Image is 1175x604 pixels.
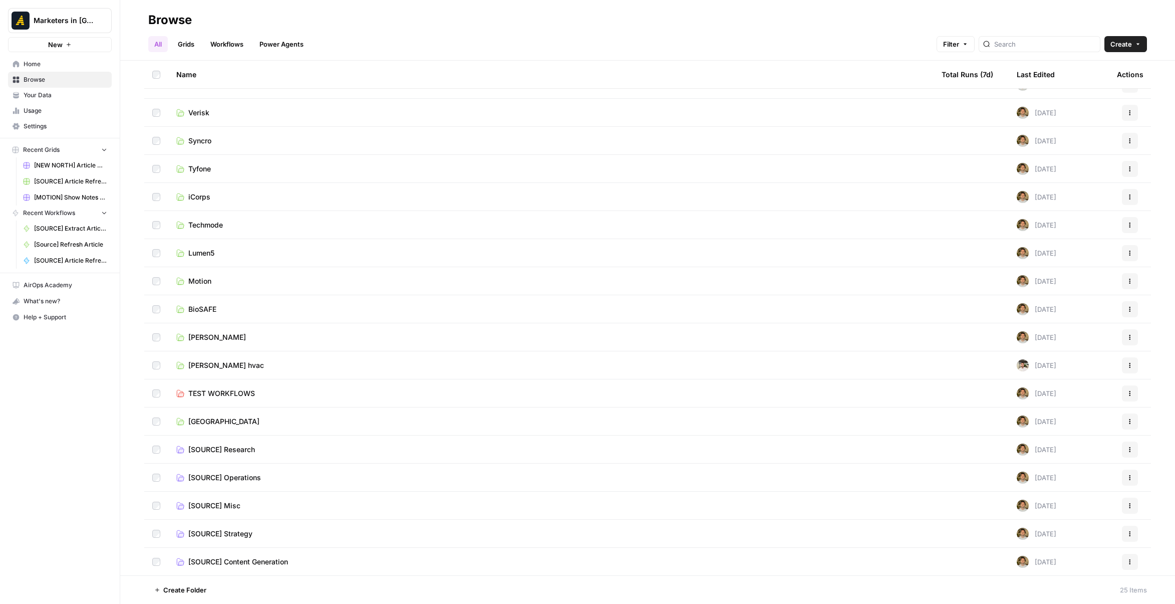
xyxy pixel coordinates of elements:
img: 5zyzjh3tw4s3l6pe5wy4otrd1hyg [1017,416,1029,428]
div: [DATE] [1017,472,1056,484]
a: [SOURCE] Article Refresh V2 [19,253,112,269]
span: [SOURCE] Article Refresh V2 [34,256,107,265]
span: [SOURCE] Article Refresh Grid WIP [34,177,107,186]
img: 5zyzjh3tw4s3l6pe5wy4otrd1hyg [1017,472,1029,484]
img: 5zyzjh3tw4s3l6pe5wy4otrd1hyg [1017,135,1029,147]
div: [DATE] [1017,219,1056,231]
span: TEST WORKFLOWS [188,388,255,398]
img: 5zyzjh3tw4s3l6pe5wy4otrd1hyg [1017,528,1029,540]
div: Browse [148,12,192,28]
span: AirOps Academy [24,281,107,290]
span: iCorps [188,192,210,202]
a: [SOURCE] Strategy [176,529,926,539]
input: Search [994,39,1096,49]
button: New [8,37,112,52]
a: Home [8,56,112,72]
div: 25 Items [1120,585,1147,595]
button: Help + Support [8,309,112,325]
a: [PERSON_NAME] hvac [176,360,926,370]
span: Your Data [24,91,107,100]
div: Last Edited [1017,61,1055,88]
img: 5zyzjh3tw4s3l6pe5wy4otrd1hyg [1017,500,1029,512]
img: 5zyzjh3tw4s3l6pe5wy4otrd1hyg [1017,303,1029,315]
a: BioSAFE [176,304,926,314]
img: 5zyzjh3tw4s3l6pe5wy4otrd1hyg [1017,331,1029,343]
div: Actions [1117,61,1143,88]
button: Filter [937,36,975,52]
a: [SOURCE] Operations [176,473,926,483]
span: [PERSON_NAME] [188,332,246,342]
button: Workspace: Marketers in Demand [8,8,112,33]
a: [PERSON_NAME] [176,332,926,342]
button: Recent Workflows [8,206,112,221]
span: BioSAFE [188,304,216,314]
span: Help + Support [24,313,107,322]
div: Name [176,61,926,88]
img: 3yju8kyn2znwnw93b46w7rs9iqok [1017,359,1029,371]
a: iCorps [176,192,926,202]
img: 5zyzjh3tw4s3l6pe5wy4otrd1hyg [1017,444,1029,456]
span: Techmode [188,220,223,230]
span: [PERSON_NAME] hvac [188,360,264,370]
span: Create Folder [163,585,206,595]
a: [SOURCE] Content Generation [176,557,926,567]
a: TEST WORKFLOWS [176,388,926,398]
span: Verisk [188,108,209,118]
a: Settings [8,118,112,134]
div: [DATE] [1017,556,1056,568]
a: [NEW NORTH] Article Writing - Keyword Driven Articles Grid [19,157,112,173]
span: [SOURCE] Operations [188,473,261,483]
img: 5zyzjh3tw4s3l6pe5wy4otrd1hyg [1017,387,1029,399]
span: [SOURCE] Misc [188,501,240,511]
span: Filter [943,39,959,49]
span: Usage [24,106,107,115]
div: [DATE] [1017,528,1056,540]
span: New [48,40,63,50]
div: [DATE] [1017,500,1056,512]
span: Marketers in [GEOGRAPHIC_DATA] [34,16,94,26]
a: [MOTION] Show Notes Grid [19,189,112,206]
span: Motion [188,276,211,286]
span: [Source] Refresh Article [34,240,107,249]
span: Tyfone [188,164,211,174]
a: Syncro [176,136,926,146]
a: [SOURCE] Extract Article From URL [19,221,112,237]
div: Total Runs (7d) [942,61,993,88]
div: [DATE] [1017,387,1056,399]
span: Syncro [188,136,211,146]
span: Home [24,60,107,69]
a: Motion [176,276,926,286]
div: [DATE] [1017,331,1056,343]
span: Browse [24,75,107,84]
a: AirOps Academy [8,277,112,293]
span: [SOURCE] Content Generation [188,557,288,567]
div: [DATE] [1017,359,1056,371]
div: [DATE] [1017,107,1056,119]
div: [DATE] [1017,135,1056,147]
a: Workflows [204,36,249,52]
span: [SOURCE] Research [188,445,255,455]
a: Usage [8,103,112,119]
a: [SOURCE] Research [176,445,926,455]
span: Lumen5 [188,248,214,258]
span: Settings [24,122,107,131]
a: [SOURCE] Article Refresh Grid WIP [19,173,112,189]
img: Marketers in Demand Logo [12,12,30,30]
a: Verisk [176,108,926,118]
button: Create [1104,36,1147,52]
img: 5zyzjh3tw4s3l6pe5wy4otrd1hyg [1017,275,1029,287]
div: [DATE] [1017,303,1056,315]
img: 5zyzjh3tw4s3l6pe5wy4otrd1hyg [1017,191,1029,203]
span: [NEW NORTH] Article Writing - Keyword Driven Articles Grid [34,161,107,170]
div: [DATE] [1017,163,1056,175]
img: 5zyzjh3tw4s3l6pe5wy4otrd1hyg [1017,163,1029,175]
img: 5zyzjh3tw4s3l6pe5wy4otrd1hyg [1017,107,1029,119]
img: 5zyzjh3tw4s3l6pe5wy4otrd1hyg [1017,219,1029,231]
div: [DATE] [1017,247,1056,259]
a: Power Agents [253,36,310,52]
button: Recent Grids [8,142,112,157]
span: [SOURCE] Extract Article From URL [34,224,107,233]
a: Grids [172,36,200,52]
a: Lumen5 [176,248,926,258]
a: Tyfone [176,164,926,174]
